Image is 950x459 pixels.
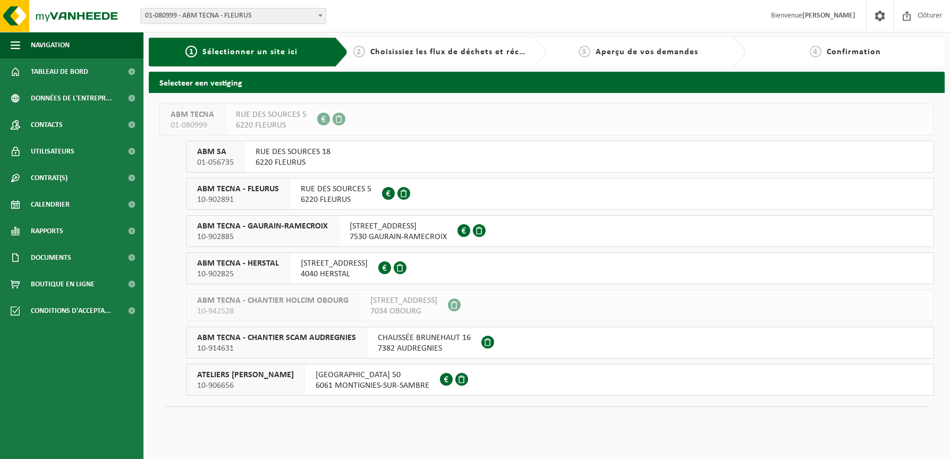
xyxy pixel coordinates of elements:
span: [STREET_ADDRESS] [370,295,437,306]
button: ABM TECNA - GAURAIN-RAMECROIX 10-902885 [STREET_ADDRESS]7530 GAURAIN-RAMECROIX [186,215,934,247]
span: 01-080999 - ABM TECNA - FLEURUS [140,8,326,24]
span: Sélectionner un site ici [202,48,298,56]
button: ABM TECNA - CHANTIER SCAM AUDREGNIES 10-914631 CHAUSSÉE BRUNEHAUT 167382 AUDREGNIES [186,327,934,359]
h2: Selecteer een vestiging [149,72,945,92]
span: ABM TECNA - GAURAIN-RAMECROIX [197,221,328,232]
span: 2 [353,46,365,57]
span: Contrat(s) [31,165,67,191]
span: Contacts [31,112,63,138]
span: ATELIERS [PERSON_NAME] [197,370,294,380]
span: 1 [185,46,197,57]
span: Données de l'entrepr... [31,85,112,112]
span: [STREET_ADDRESS] [350,221,447,232]
span: 01-080999 - ABM TECNA - FLEURUS [141,8,326,23]
span: Utilisateurs [31,138,74,165]
span: [GEOGRAPHIC_DATA] 50 [316,370,429,380]
span: Aperçu de vos demandes [596,48,698,56]
span: Documents [31,244,71,271]
span: Boutique en ligne [31,271,95,297]
span: RUE DES SOURCES 5 [236,109,307,120]
span: 7530 GAURAIN-RAMECROIX [350,232,447,242]
span: 4 [810,46,821,57]
span: Rapports [31,218,63,244]
span: 7034 OBOURG [370,306,437,317]
button: ABM SA 01-056735 RUE DES SOURCES 186220 FLEURUS [186,141,934,173]
span: 6220 FLEURUS [236,120,307,131]
span: RUE DES SOURCES 18 [256,147,330,157]
span: 10-906656 [197,380,294,391]
span: 6220 FLEURUS [301,194,371,205]
span: ABM SA [197,147,234,157]
span: 10-902825 [197,269,279,279]
span: 10-902885 [197,232,328,242]
span: Tableau de bord [31,58,88,85]
span: 7382 AUDREGNIES [378,343,471,354]
button: ATELIERS [PERSON_NAME] 10-906656 [GEOGRAPHIC_DATA] 506061 MONTIGNIES-SUR-SAMBRE [186,364,934,396]
span: Choisissiez les flux de déchets et récipients [370,48,547,56]
span: 01-056735 [197,157,234,168]
span: 6220 FLEURUS [256,157,330,168]
span: ABM TECNA [171,109,214,120]
span: 4040 HERSTAL [301,269,368,279]
span: RUE DES SOURCES 5 [301,184,371,194]
span: 3 [579,46,590,57]
span: Calendrier [31,191,70,218]
span: CHAUSSÉE BRUNEHAUT 16 [378,333,471,343]
span: 10-942528 [197,306,349,317]
span: 01-080999 [171,120,214,131]
span: ABM TECNA - FLEURUS [197,184,279,194]
span: 6061 MONTIGNIES-SUR-SAMBRE [316,380,429,391]
span: 10-902891 [197,194,279,205]
span: Conditions d'accepta... [31,297,111,324]
strong: [PERSON_NAME] [802,12,855,20]
span: 10-914631 [197,343,356,354]
span: ABM TECNA - CHANTIER SCAM AUDREGNIES [197,333,356,343]
span: ABM TECNA - CHANTIER HOLCIM OBOURG [197,295,349,306]
button: ABM TECNA - HERSTAL 10-902825 [STREET_ADDRESS]4040 HERSTAL [186,252,934,284]
span: Navigation [31,32,70,58]
span: ABM TECNA - HERSTAL [197,258,279,269]
span: [STREET_ADDRESS] [301,258,368,269]
button: ABM TECNA - FLEURUS 10-902891 RUE DES SOURCES 56220 FLEURUS [186,178,934,210]
span: Confirmation [827,48,881,56]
